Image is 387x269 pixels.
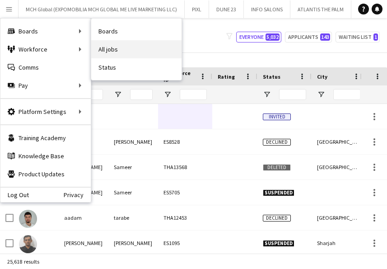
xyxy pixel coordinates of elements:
[108,155,158,179] div: Sameer
[130,89,153,100] input: Last Name Filter Input
[0,191,29,198] a: Log Out
[244,0,290,18] button: INFO SALONS
[317,73,327,80] span: City
[91,22,182,40] a: Boards
[91,58,182,76] a: Status
[158,180,212,205] div: ES5705
[236,32,281,42] button: Everyone5,032
[263,113,291,120] span: Invited
[263,139,291,146] span: Declined
[263,164,291,171] span: Deleted
[19,0,185,18] button: MCH Global (EXPOMOBILIA MCH GLOBAL ME LIVE MARKETING LLC)
[0,165,91,183] a: Product Updates
[180,89,207,100] input: Workforce ID Filter Input
[312,231,366,255] div: Sharjah
[263,73,280,80] span: Status
[373,33,378,41] span: 1
[114,90,122,99] button: Open Filter Menu
[312,129,366,154] div: [GEOGRAPHIC_DATA]
[19,210,37,228] img: aadam tarabe
[279,89,306,100] input: Status Filter Input
[266,33,280,41] span: 5,032
[0,22,91,40] div: Boards
[108,129,158,154] div: [PERSON_NAME]
[0,76,91,94] div: Pay
[263,189,294,196] span: Suspended
[320,33,330,41] span: 143
[64,191,91,198] a: Privacy
[263,90,271,99] button: Open Filter Menu
[0,58,91,76] a: Comms
[0,147,91,165] a: Knowledge Base
[80,89,103,100] input: First Name Filter Input
[19,235,37,253] img: Aadil Muhammed
[158,129,212,154] div: ES8528
[0,103,91,121] div: Platform Settings
[158,155,212,179] div: THA13568
[158,205,212,230] div: THA12453
[263,240,294,247] span: Suspended
[0,129,91,147] a: Training Academy
[108,231,158,255] div: [PERSON_NAME]
[209,0,244,18] button: DUNE 23
[59,231,108,255] div: [PERSON_NAME]
[336,32,380,42] button: Waiting list1
[263,215,291,222] span: Declined
[91,40,182,58] a: All jobs
[317,90,325,99] button: Open Filter Menu
[108,205,158,230] div: tarabe
[312,205,366,230] div: [GEOGRAPHIC_DATA]
[0,40,91,58] div: Workforce
[185,0,209,18] button: PIXL
[218,73,235,80] span: Rating
[108,180,158,205] div: Sameer
[285,32,332,42] button: Applicants143
[59,205,108,230] div: aadam
[312,155,366,179] div: [GEOGRAPHIC_DATA]
[333,89,360,100] input: City Filter Input
[290,0,351,18] button: ATLANTIS THE PALM
[163,90,172,99] button: Open Filter Menu
[158,231,212,255] div: ES1095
